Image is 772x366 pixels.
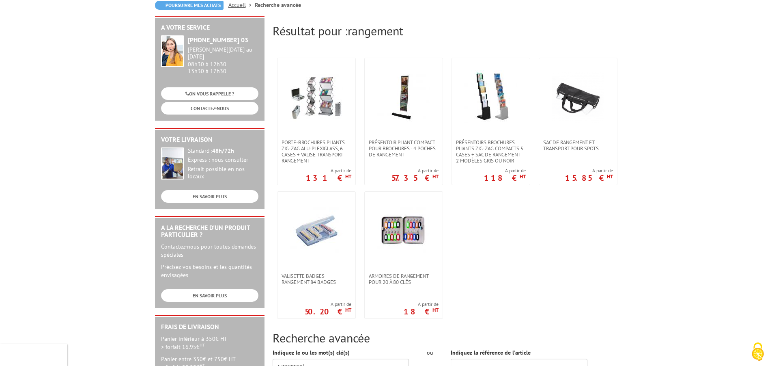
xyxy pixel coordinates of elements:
[452,139,530,164] a: Présentoirs brochures pliants Zig-Zag compacts 5 cases + sac de rangement - 2 Modèles Gris ou Noir
[188,166,258,180] div: Retrait possible en nos locaux
[451,349,531,357] label: Indiquez la référence de l'article
[161,35,184,67] img: widget-service.jpg
[345,173,351,180] sup: HT
[404,301,439,308] span: A partir de
[432,307,439,314] sup: HT
[188,46,258,60] div: [PERSON_NAME][DATE] au [DATE]
[200,342,205,348] sup: HT
[552,70,604,123] img: Sac de rangement et transport pour spots
[565,175,613,180] p: 15.85 €
[273,24,617,37] h2: Résultat pour :
[377,70,430,123] img: Présentoir pliant compact pour brochures - 4 poches de rangement
[432,173,439,180] sup: HT
[464,70,517,123] img: Présentoirs brochures pliants Zig-Zag compacts 5 cases + sac de rangement - 2 Modèles Gris ou Noir
[748,342,768,362] img: Cookies (fenêtre modale)
[273,331,617,344] h2: Recherche avancée
[188,147,258,155] div: Standard :
[155,1,224,10] a: Poursuivre mes achats
[365,273,443,285] a: Armoires de rangement pour 20 à 80 clés
[306,175,351,180] p: 131 €
[212,147,234,154] strong: 48h/72h
[565,167,613,174] span: A partir de
[391,175,439,180] p: 57.35 €
[348,23,403,39] span: rangement
[161,323,258,331] h2: Frais de Livraison
[404,309,439,314] p: 18 €
[188,46,258,74] div: 08h30 à 12h30 13h30 à 17h30
[255,1,301,9] li: Recherche avancée
[277,139,355,164] a: Porte-Brochures pliants ZIG-ZAG Alu-Plexiglass, 6 cases + valise transport rangement
[161,147,184,180] img: widget-livraison.jpg
[456,139,526,164] span: Présentoirs brochures pliants Zig-Zag compacts 5 cases + sac de rangement - 2 Modèles Gris ou Noir
[161,335,258,351] p: Panier inférieur à 350€ HT
[161,136,258,143] h2: Votre livraison
[607,173,613,180] sup: HT
[273,349,350,357] label: Indiquez le ou les mot(s) clé(s)
[161,87,258,100] a: ON VOUS RAPPELLE ?
[543,139,613,152] span: Sac de rangement et transport pour spots
[744,338,772,366] button: Cookies (fenêtre modale)
[290,204,343,257] img: Valisette badges rangement 84 badges
[282,273,351,285] span: Valisette badges rangement 84 badges
[188,36,248,44] strong: [PHONE_NUMBER] 03
[161,289,258,302] a: EN SAVOIR PLUS
[369,273,439,285] span: Armoires de rangement pour 20 à 80 clés
[539,139,617,152] a: Sac de rangement et transport pour spots
[305,309,351,314] p: 50.20 €
[161,190,258,203] a: EN SAVOIR PLUS
[277,273,355,285] a: Valisette badges rangement 84 badges
[161,263,258,279] p: Précisez vos besoins et les quantités envisagées
[161,24,258,31] h2: A votre service
[377,204,430,257] img: Armoires de rangement pour 20 à 80 clés
[306,167,351,174] span: A partir de
[282,139,351,164] span: Porte-Brochures pliants ZIG-ZAG Alu-Plexiglass, 6 cases + valise transport rangement
[161,224,258,238] h2: A la recherche d'un produit particulier ?
[369,139,439,158] span: Présentoir pliant compact pour brochures - 4 poches de rangement
[484,167,526,174] span: A partir de
[484,175,526,180] p: 118 €
[161,343,205,351] span: > forfait 16.95€
[305,301,351,308] span: A partir de
[228,1,255,9] a: Accueil
[188,156,258,164] div: Express : nous consulter
[520,173,526,180] sup: HT
[365,139,443,158] a: Présentoir pliant compact pour brochures - 4 poches de rangement
[391,167,439,174] span: A partir de
[345,307,351,314] sup: HT
[161,102,258,115] a: CONTACTEZ-NOUS
[290,70,343,123] img: Porte-Brochures pliants ZIG-ZAG Alu-Plexiglass, 6 cases + valise transport rangement
[421,349,439,357] div: ou
[161,243,258,259] p: Contactez-nous pour toutes demandes spéciales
